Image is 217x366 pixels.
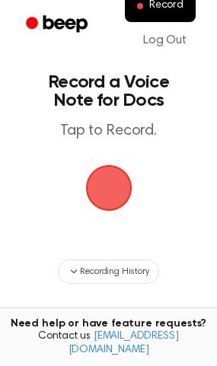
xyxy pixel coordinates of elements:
span: Contact us [9,330,208,357]
p: Tap to Record. [27,122,190,141]
a: Log Out [128,22,202,59]
h1: Record a Voice Note for Docs [27,73,190,110]
button: Recording History [58,259,158,284]
a: [EMAIL_ADDRESS][DOMAIN_NAME] [69,331,179,355]
img: Beep Logo [86,165,132,211]
a: Beep [15,10,101,40]
span: Recording History [80,265,148,278]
